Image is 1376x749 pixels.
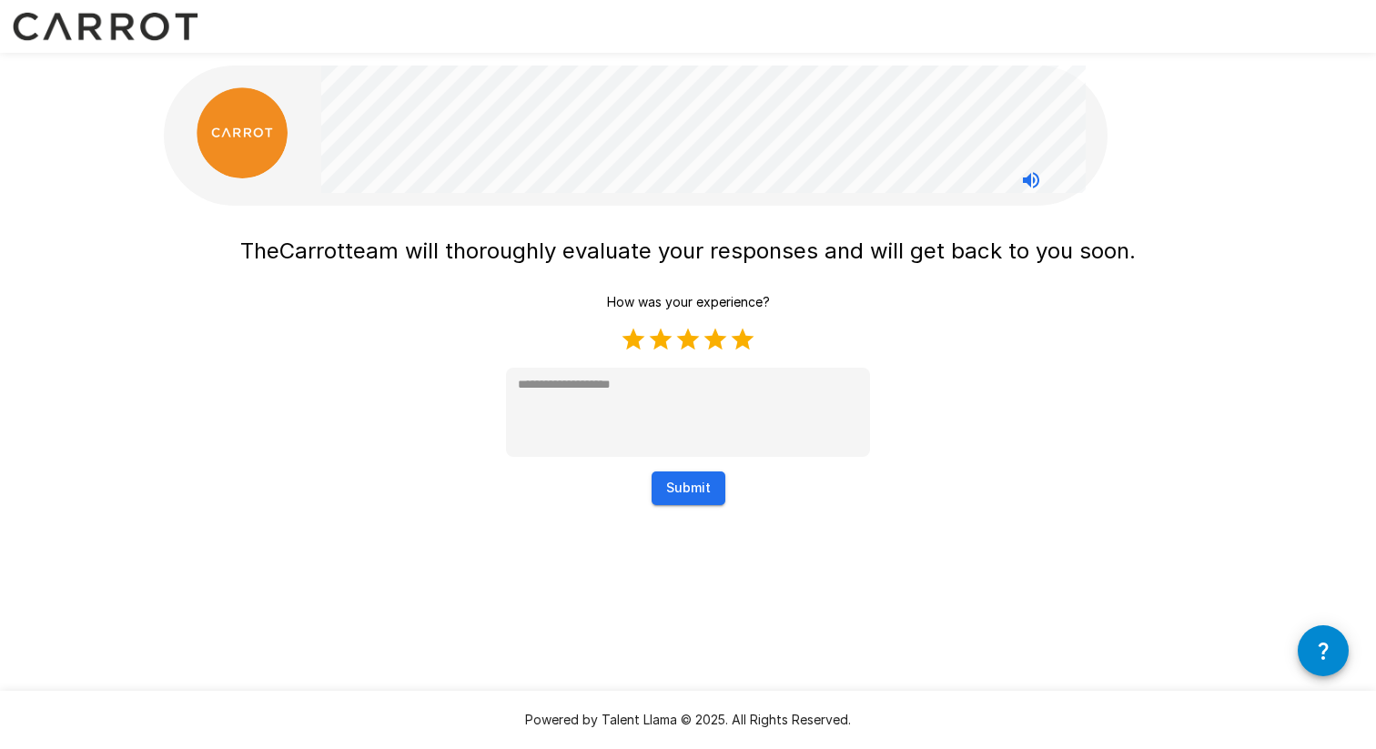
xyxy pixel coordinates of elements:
[240,238,279,264] span: The
[279,238,345,264] span: Carrot
[22,711,1354,729] p: Powered by Talent Llama © 2025. All Rights Reserved.
[197,87,288,178] img: carrot_logo.png
[345,238,1136,264] span: team will thoroughly evaluate your responses and will get back to you soon.
[1013,162,1049,198] button: Stop reading questions aloud
[652,471,725,505] button: Submit
[607,293,770,311] p: How was your experience?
